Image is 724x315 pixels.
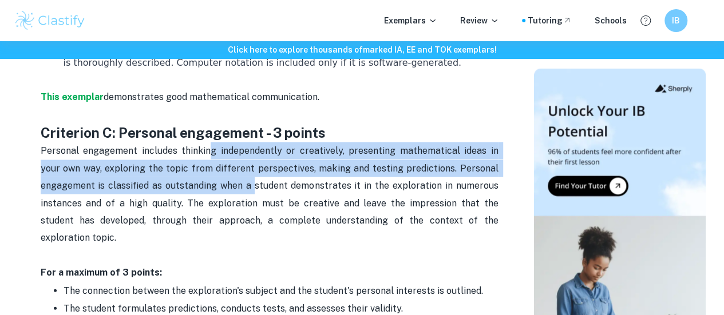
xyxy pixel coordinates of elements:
[41,125,326,141] strong: Criterion C: Personal engagement - 3 points
[64,303,403,314] span: The student formulates predictions, conducts tests, and assesses their validity.
[41,145,501,243] span: Personal engagement includes thinking independently or creatively, presenting mathematical ideas ...
[14,9,86,32] img: Clastify logo
[2,43,722,56] h6: Click here to explore thousands of marked IA, EE and TOK exemplars !
[384,14,437,27] p: Exemplars
[528,14,572,27] a: Tutoring
[64,39,501,67] span: All mathematical calculations are accompanied by explanations, and any presentation of data is th...
[41,267,162,278] strong: For a maximum of 3 points:
[670,14,683,27] h6: IB
[41,91,104,102] a: This exemplar
[460,14,499,27] p: Review
[636,11,655,30] button: Help and Feedback
[664,9,687,32] button: IB
[104,91,319,102] span: demonstrates good mathematical communication.
[595,14,627,27] a: Schools
[64,285,483,296] span: The connection between the exploration's subject and the student's personal interests is outlined.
